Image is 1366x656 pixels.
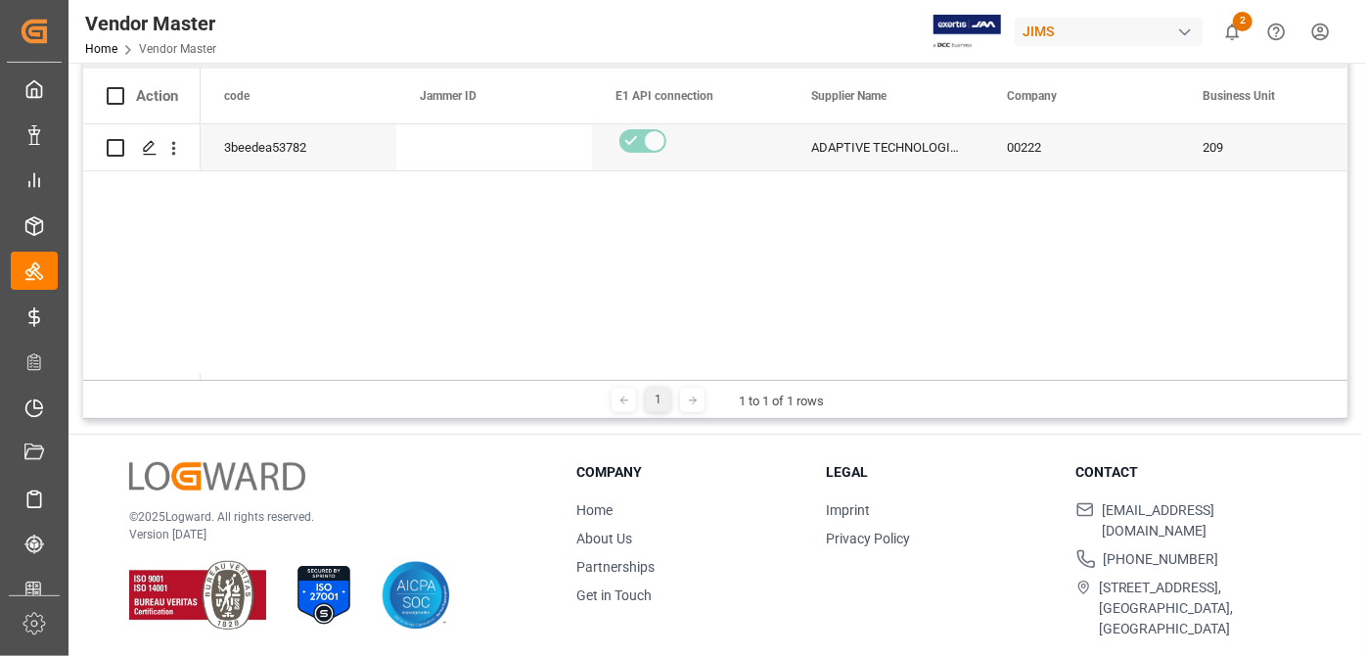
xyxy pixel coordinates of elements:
span: E1 API connection [615,89,713,103]
img: AICPA SOC [382,561,450,630]
div: JIMS [1015,18,1203,46]
a: About Us [576,531,632,546]
span: 2 [1233,12,1252,31]
span: [PHONE_NUMBER] [1104,549,1219,570]
div: 3beedea53782 [201,124,396,170]
img: Exertis%20JAM%20-%20Email%20Logo.jpg_1722504956.jpg [933,15,1001,49]
button: Help Center [1254,10,1298,54]
h3: Legal [827,462,1052,483]
a: Imprint [827,502,871,518]
span: Jammer ID [420,89,477,103]
button: JIMS [1015,13,1210,50]
div: Press SPACE to select this row. [83,124,201,171]
a: Partnerships [576,559,655,575]
img: ISO 9001 & ISO 14001 Certification [129,561,266,630]
p: © 2025 Logward. All rights reserved. [129,508,527,526]
a: Privacy Policy [827,531,911,546]
p: Version [DATE] [129,526,527,543]
img: ISO 27001 Certification [290,561,358,630]
span: Company [1007,89,1057,103]
a: Get in Touch [576,587,652,603]
span: [STREET_ADDRESS], [GEOGRAPHIC_DATA], [GEOGRAPHIC_DATA] [1099,578,1301,639]
img: Logward Logo [129,462,305,491]
div: Vendor Master [85,9,216,38]
h3: Company [576,462,801,483]
a: Home [85,42,117,56]
h3: Contact [1076,462,1301,483]
div: 1 [646,388,670,412]
span: Business Unit [1203,89,1275,103]
a: Home [576,502,613,518]
span: Supplier Name [811,89,887,103]
div: Action [136,87,178,105]
button: show 2 new notifications [1210,10,1254,54]
div: 1 to 1 of 1 rows [739,392,824,411]
span: [EMAIL_ADDRESS][DOMAIN_NAME] [1102,500,1301,541]
div: 00222 [983,124,1179,170]
div: ADAPTIVE TECHNOLOGIES Group, Inc. (T) [788,124,983,170]
span: code [224,89,250,103]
